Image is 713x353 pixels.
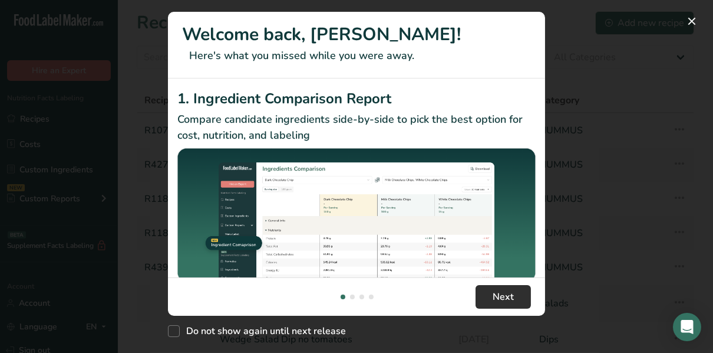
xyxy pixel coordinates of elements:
[177,88,536,109] h2: 1. Ingredient Comparison Report
[182,48,531,64] p: Here's what you missed while you were away.
[493,290,514,304] span: Next
[182,21,531,48] h1: Welcome back, [PERSON_NAME]!
[673,313,701,341] div: Open Intercom Messenger
[177,148,536,282] img: Ingredient Comparison Report
[177,112,536,143] p: Compare candidate ingredients side-by-side to pick the best option for cost, nutrition, and labeling
[476,285,531,309] button: Next
[180,325,346,337] span: Do not show again until next release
